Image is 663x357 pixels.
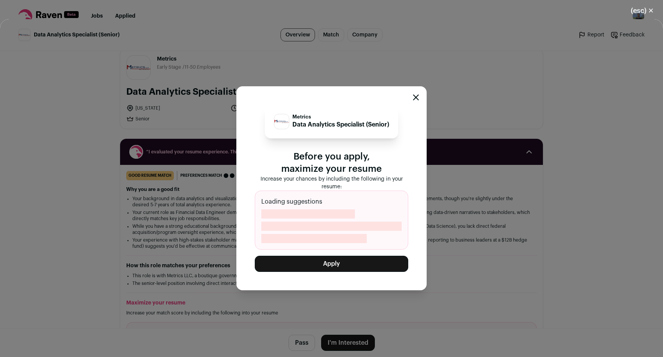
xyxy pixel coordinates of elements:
p: Data Analytics Specialist (Senior) [292,120,389,129]
p: Metrics [292,114,389,120]
div: Loading suggestions [255,191,408,250]
button: Apply [255,256,408,272]
button: Close modal [622,2,663,19]
button: Close modal [413,94,419,100]
p: Increase your chances by including the following in your resume: [255,175,408,191]
img: 5d1a6376650af703c5d5bf7e2eb46bb93fc9987eae610f10e98b3eb107b33225.png [274,120,289,123]
p: Before you apply, maximize your resume [255,151,408,175]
